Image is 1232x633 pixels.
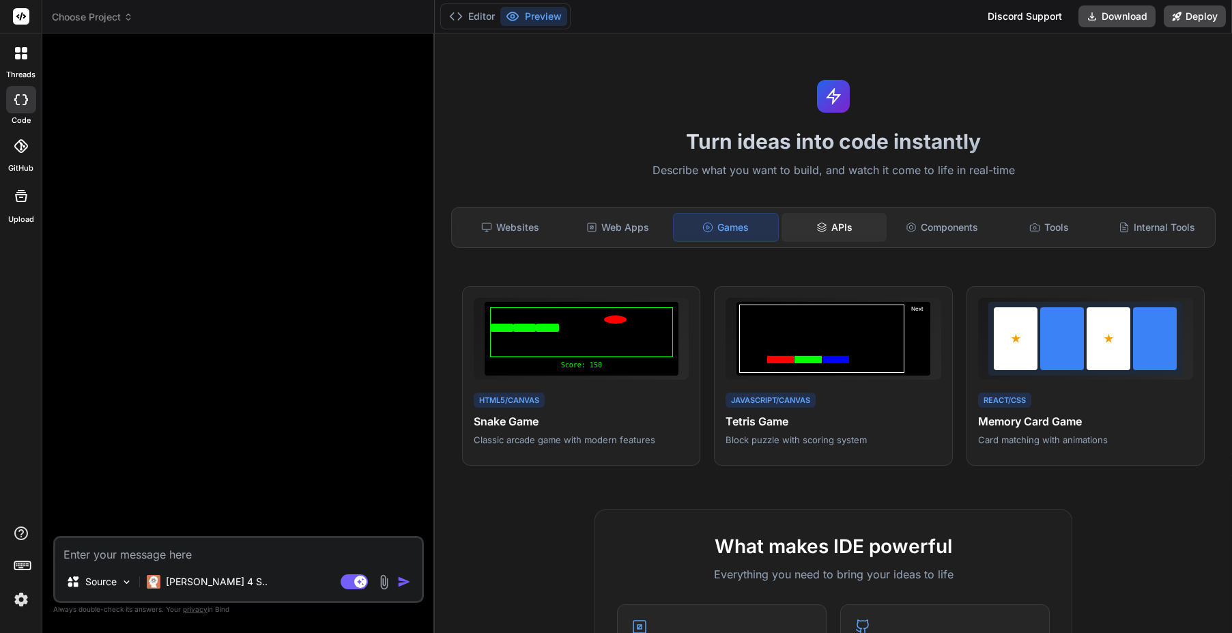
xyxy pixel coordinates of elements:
div: React/CSS [978,393,1031,408]
p: Source [85,575,117,589]
p: Card matching with animations [978,434,1193,446]
div: Games [673,213,779,242]
button: Editor [444,7,500,26]
div: Websites [457,213,562,242]
img: Claude 4 Sonnet [147,575,160,589]
h4: Memory Card Game [978,413,1193,430]
p: Everything you need to bring your ideas to life [617,566,1050,582]
img: settings [10,588,33,611]
p: Block puzzle with scoring system [726,434,941,446]
h1: Turn ideas into code instantly [443,129,1224,154]
div: HTML5/Canvas [474,393,545,408]
div: Discord Support [979,5,1070,27]
img: attachment [376,574,392,590]
h2: What makes IDE powerful [617,532,1050,561]
div: Web Apps [565,213,670,242]
div: Components [889,213,994,242]
label: code [12,115,31,126]
button: Preview [500,7,567,26]
p: Classic arcade game with modern features [474,434,689,446]
div: JavaScript/Canvas [726,393,816,408]
button: Deploy [1164,5,1226,27]
img: logo_orange.svg [22,22,33,33]
div: Domain Overview [52,81,122,89]
div: APIs [782,213,887,242]
span: privacy [183,605,207,613]
img: Pick Models [121,576,132,588]
span: Choose Project [52,10,133,24]
img: tab_domain_overview_orange.svg [37,79,48,90]
h4: Snake Game [474,413,689,430]
label: Upload [8,214,34,225]
p: [PERSON_NAME] 4 S.. [166,575,268,589]
img: icon [397,575,411,589]
img: tab_keywords_by_traffic_grey.svg [136,79,147,90]
div: Tools [997,213,1102,242]
div: Score: 150 [490,360,673,370]
div: Keywords by Traffic [151,81,230,89]
div: Next [907,305,928,373]
div: Internal Tools [1104,213,1209,242]
p: Always double-check its answers. Your in Bind [53,603,424,616]
label: GitHub [8,163,33,174]
div: Domain: [DOMAIN_NAME] [35,36,150,46]
h4: Tetris Game [726,413,941,430]
label: threads [6,69,35,81]
img: website_grey.svg [22,36,33,46]
button: Download [1078,5,1156,27]
div: v 4.0.25 [38,22,67,33]
p: Describe what you want to build, and watch it come to life in real-time [443,162,1224,180]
